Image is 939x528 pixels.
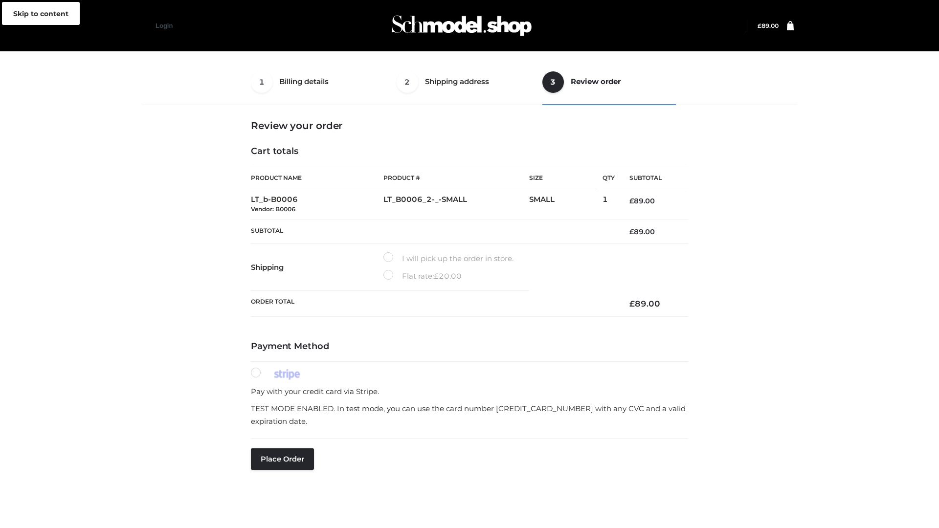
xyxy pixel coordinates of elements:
td: LT_b-B0006 [251,189,383,220]
a: Login [156,22,173,29]
th: Shipping [251,244,383,291]
h3: Review your order [251,120,688,132]
h4: Payment Method [251,341,688,352]
th: Subtotal [615,167,688,189]
td: 1 [603,189,615,220]
span: £ [758,22,761,29]
th: Qty [603,167,615,189]
th: Product Name [251,167,383,189]
bdi: 89.00 [629,299,660,308]
th: Order Total [251,291,615,317]
th: Product # [383,167,529,189]
bdi: 89.00 [629,227,655,236]
th: Size [529,167,598,189]
label: Flat rate: [383,270,462,283]
a: Skip to content [2,2,80,25]
img: Schmodel Admin 964 [388,6,535,45]
p: Pay with your credit card via Stripe. [251,385,688,398]
bdi: 89.00 [629,197,655,205]
h4: Cart totals [251,146,688,157]
th: Subtotal [251,220,615,243]
bdi: 20.00 [434,271,462,281]
bdi: 89.00 [758,22,779,29]
span: £ [434,271,439,281]
p: TEST MODE ENABLED. In test mode, you can use the card number [CREDIT_CARD_NUMBER] with any CVC an... [251,402,688,427]
span: £ [629,227,634,236]
small: Vendor: B0006 [251,205,295,213]
span: £ [629,197,634,205]
span: £ [629,299,635,308]
td: LT_B0006_2-_-SMALL [383,189,529,220]
label: I will pick up the order in store. [383,252,514,265]
td: SMALL [529,189,603,220]
a: £89.00 [758,22,779,29]
button: Place order [251,448,314,470]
